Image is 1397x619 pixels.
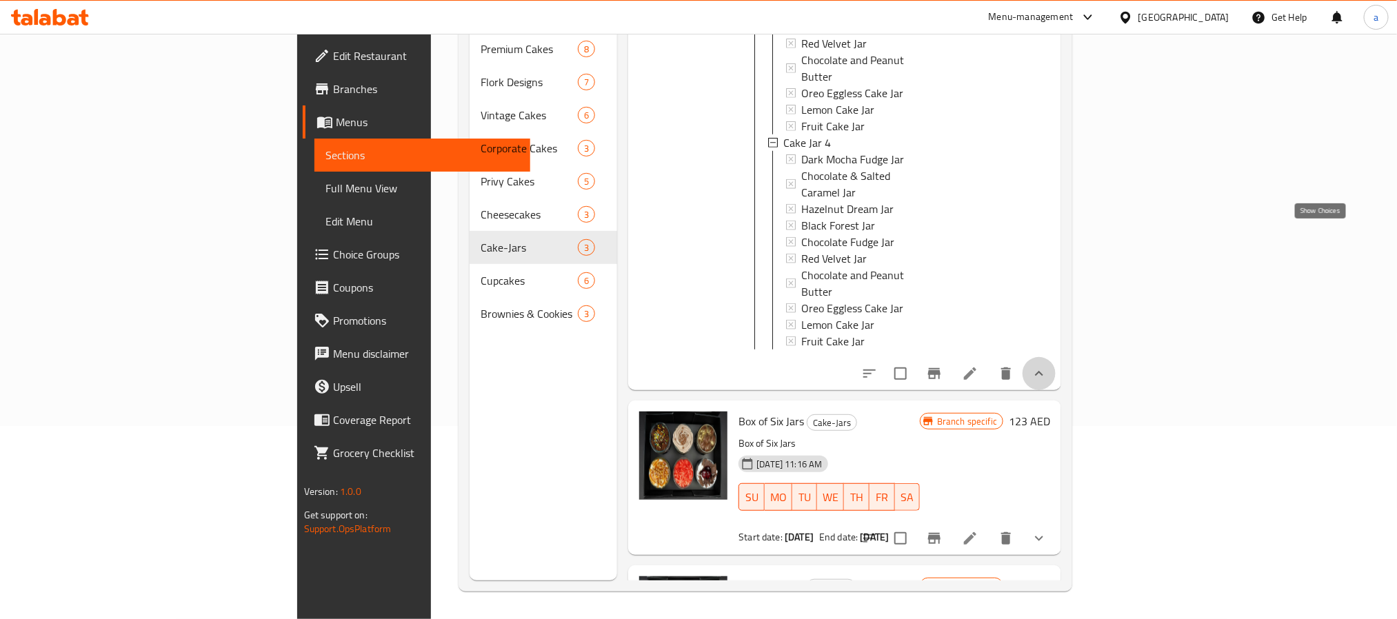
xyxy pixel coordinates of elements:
[639,412,727,500] img: Box of Six Jars
[578,173,595,190] div: items
[579,142,594,155] span: 3
[304,520,392,538] a: Support.OpsPlatform
[481,107,578,123] span: Vintage Cakes
[738,528,783,546] span: Start date:
[303,271,530,304] a: Coupons
[745,487,758,507] span: SU
[853,522,886,555] button: sort-choices
[325,213,519,230] span: Edit Menu
[470,165,618,198] div: Privy Cakes5
[801,234,894,250] span: Chocolate Fudge Jar
[579,274,594,287] span: 6
[801,333,865,349] span: Fruit Cake Jar
[918,522,951,555] button: Branch-specific-item
[875,487,890,507] span: FR
[333,279,519,296] span: Coupons
[333,246,519,263] span: Choice Groups
[470,264,618,297] div: Cupcakes6
[1009,576,1050,596] h6: 240 AED
[481,41,578,57] span: Premium Cakes
[303,105,530,139] a: Menus
[333,81,519,97] span: Branches
[304,506,368,524] span: Get support on:
[578,206,595,223] div: items
[333,412,519,428] span: Coverage Report
[895,483,921,511] button: SA
[470,198,618,231] div: Cheesecakes3
[801,300,903,316] span: Oreo Eggless Cake Jar
[962,530,978,547] a: Edit menu item
[765,483,792,511] button: MO
[738,411,804,432] span: Box of Six Jars
[470,231,618,264] div: Cake-Jars3
[481,239,578,256] span: Cake-Jars
[303,39,530,72] a: Edit Restaurant
[751,458,827,471] span: [DATE] 11:16 AM
[333,378,519,395] span: Upsell
[989,9,1074,26] div: Menu-management
[801,168,915,201] span: Chocolate & Salted Caramel Jar
[801,35,867,52] span: Red Velvet Jar
[801,85,903,101] span: Oreo Eggless Cake Jar
[481,272,578,289] span: Cupcakes
[578,41,595,57] div: items
[798,487,812,507] span: TU
[579,208,594,221] span: 3
[333,445,519,461] span: Grocery Checklist
[932,415,1003,428] span: Branch specific
[1138,10,1229,25] div: [GEOGRAPHIC_DATA]
[807,415,856,431] span: Cake-Jars
[578,107,595,123] div: items
[807,579,856,595] span: Cake-Jars
[918,357,951,390] button: Branch-specific-item
[770,487,787,507] span: MO
[314,139,530,172] a: Sections
[303,403,530,436] a: Coverage Report
[303,72,530,105] a: Branches
[738,483,764,511] button: SU
[481,140,578,156] span: Corporate Cakes
[579,76,594,89] span: 7
[801,118,865,134] span: Fruit Cake Jar
[819,528,858,546] span: End date:
[738,576,803,596] span: Box of 12 Jars
[989,357,1023,390] button: delete
[578,140,595,156] div: items
[481,173,578,190] div: Privy Cakes
[314,172,530,205] a: Full Menu View
[333,345,519,362] span: Menu disclaimer
[1374,10,1378,25] span: a
[801,52,915,85] span: Chocolate and Peanut Butter
[470,32,618,65] div: Premium Cakes8
[481,206,578,223] span: Cheesecakes
[325,180,519,196] span: Full Menu View
[578,74,595,90] div: items
[783,134,831,151] span: Cake Jar 4
[579,175,594,188] span: 5
[481,305,578,322] span: Brownies & Cookies
[304,483,338,500] span: Version:
[901,487,915,507] span: SA
[844,483,870,511] button: TH
[314,205,530,238] a: Edit Menu
[817,483,844,511] button: WE
[325,147,519,163] span: Sections
[578,305,595,322] div: items
[962,365,978,382] a: Edit menu item
[932,580,1003,593] span: Branch specific
[1023,357,1056,390] button: show more
[579,109,594,122] span: 6
[801,250,867,267] span: Red Velvet Jar
[806,579,856,596] div: Cake-Jars
[303,337,530,370] a: Menu disclaimer
[853,357,886,390] button: sort-choices
[1023,522,1056,555] button: show more
[340,483,361,500] span: 1.0.0
[579,241,594,254] span: 3
[481,74,578,90] span: Flork Designs
[303,304,530,337] a: Promotions
[801,316,874,333] span: Lemon Cake Jar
